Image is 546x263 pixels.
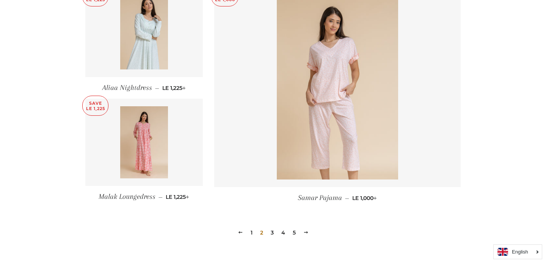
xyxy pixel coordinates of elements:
span: Samar Pajama [298,194,342,202]
a: 3 [268,227,277,238]
a: 4 [278,227,288,238]
a: 5 [290,227,299,238]
a: Aliaa Nightdress — LE 1,225 [85,77,203,99]
span: LE 1,000 [352,195,377,202]
span: LE 1,225 [166,194,189,200]
span: Malak Loungedress [99,192,155,201]
span: — [345,195,349,202]
span: Aliaa Nightdress [102,83,152,92]
span: LE 1,225 [162,85,186,91]
span: — [155,85,159,91]
a: 1 [248,227,256,238]
a: Malak Loungedress — LE 1,225 [85,186,203,208]
a: English [497,248,538,256]
span: 2 [257,227,266,238]
p: Save LE 1,225 [83,96,108,115]
span: — [158,194,163,200]
i: English [512,249,528,254]
a: Samar Pajama — LE 1,000 [214,187,461,209]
